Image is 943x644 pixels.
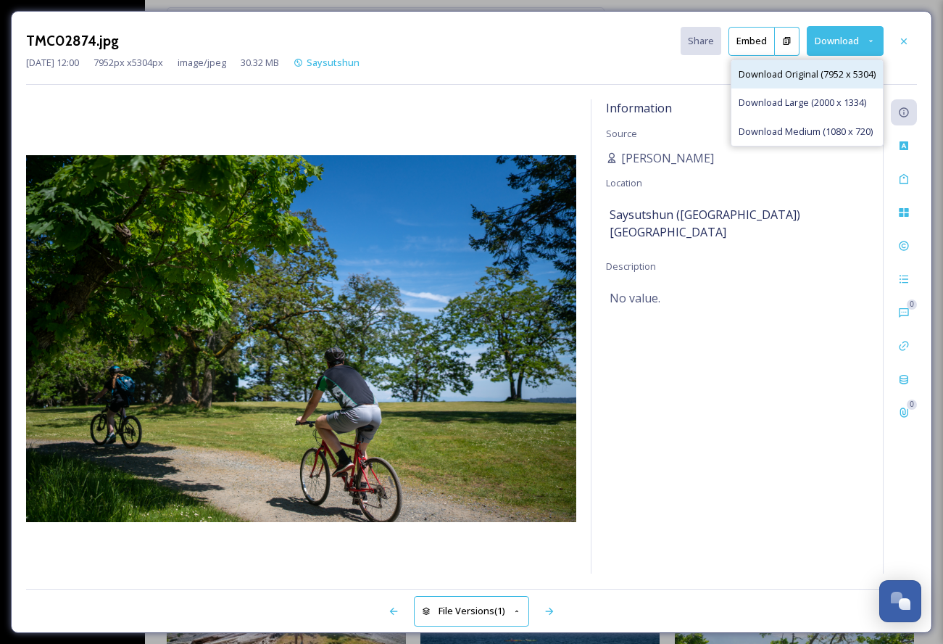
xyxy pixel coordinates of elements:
[807,26,884,56] button: Download
[38,38,159,49] div: Domain: [DOMAIN_NAME]
[26,155,576,522] img: 1924-wl-00117a41-c674-45be-b915-52417daa4a63.jpg
[23,23,35,35] img: logo_orange.svg
[739,125,873,139] span: Download Medium (1080 x 720)
[241,56,279,70] span: 30.32 MB
[907,300,917,310] div: 0
[144,84,156,96] img: tab_keywords_by_traffic_grey.svg
[94,56,163,70] span: 7952 px x 5304 px
[414,596,530,626] button: File Versions(1)
[681,27,721,55] button: Share
[606,176,642,189] span: Location
[606,260,656,273] span: Description
[41,23,71,35] div: v 4.0.25
[739,96,866,110] span: Download Large (2000 x 1334)
[39,84,51,96] img: tab_domain_overview_orange.svg
[23,38,35,49] img: website_grey.svg
[606,127,637,140] span: Source
[606,100,672,116] span: Information
[610,289,660,307] span: No value.
[55,86,130,95] div: Domain Overview
[26,56,79,70] span: [DATE] 12:00
[907,400,917,410] div: 0
[879,580,921,622] button: Open Chat
[728,27,775,56] button: Embed
[178,56,226,70] span: image/jpeg
[621,149,714,167] span: [PERSON_NAME]
[307,56,360,69] span: Saysutshun
[610,206,865,241] span: Saysutshun ([GEOGRAPHIC_DATA]) [GEOGRAPHIC_DATA]
[739,67,876,81] span: Download Original (7952 x 5304)
[160,86,244,95] div: Keywords by Traffic
[26,30,119,51] h3: TMC02874.jpg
